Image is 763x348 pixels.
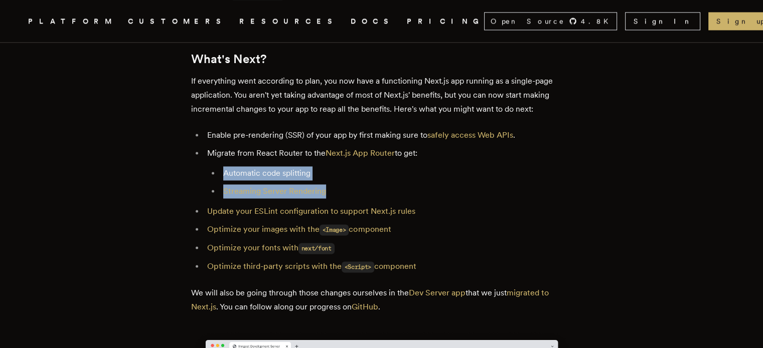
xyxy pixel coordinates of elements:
[207,243,335,252] a: Optimize your fonts withnext/font
[191,286,572,314] p: We will also be going through those changes ourselves in the that we just . You can follow along ...
[204,128,572,142] li: Enable pre-rendering (SSR) of your app by first making sure to .
[220,166,572,180] li: Automatic code splitting
[204,146,572,198] li: Migrate from React Router to the to get:
[407,15,484,28] a: PRICING
[207,224,391,234] a: Optimize your images with the<Image>component
[223,186,326,196] a: Streaming Server Rendering
[581,16,615,26] span: 4.8 K
[191,288,549,311] a: migrated to Next.js
[128,15,227,28] a: CUSTOMERS
[625,12,700,30] a: Sign In
[427,130,513,140] a: safely access Web APIs
[298,243,335,254] code: next/font
[239,15,339,28] button: RESOURCES
[326,148,395,158] a: Next.js App Router
[342,261,375,272] code: <Script>
[191,74,572,116] p: If everything went according to plan, you now have a functioning Next.js app running as a single-...
[207,261,417,271] a: Optimize third-party scripts with the<Script>component
[409,288,466,297] a: Dev Server app
[28,15,116,28] button: PLATFORM
[191,52,572,66] h2: What's Next?
[352,302,378,311] a: GitHub
[351,15,395,28] a: DOCS
[491,16,565,26] span: Open Source
[207,206,415,216] a: Update your ESLint configuration to support Next.js rules
[320,224,349,235] code: <Image>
